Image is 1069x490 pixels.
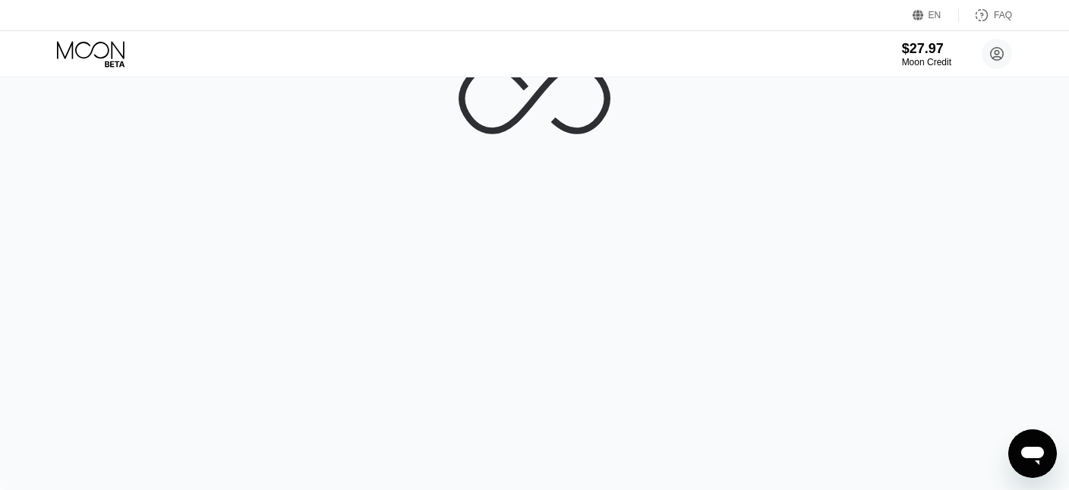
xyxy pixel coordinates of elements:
div: Moon Credit [902,57,951,68]
div: $27.97Moon Credit [902,41,951,68]
div: EN [913,8,959,23]
div: $27.97 [902,41,951,57]
div: EN [929,10,941,20]
div: FAQ [994,10,1012,20]
div: FAQ [959,8,1012,23]
iframe: Button to launch messaging window [1008,429,1057,478]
